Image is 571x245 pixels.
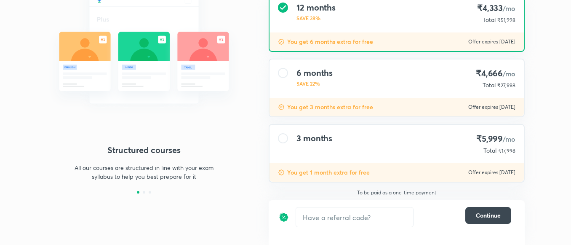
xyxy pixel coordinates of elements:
p: You get 3 months extra for free [287,103,373,111]
img: discount [278,38,285,45]
h4: 12 months [296,3,336,13]
p: All our courses are structured in line with your exam syllabus to help you best prepare for it [71,163,217,181]
span: /mo [503,69,515,78]
p: Offer expires [DATE] [468,169,515,176]
h4: Structured courses [46,144,242,156]
h4: 6 months [296,68,333,78]
p: Offer expires [DATE] [468,38,515,45]
img: discount [278,104,285,110]
p: To be paid as a one-time payment [262,189,531,196]
p: SAVE 28% [296,14,336,22]
span: ₹51,998 [497,17,515,23]
span: /mo [503,135,515,143]
span: ₹17,998 [498,148,515,154]
p: Total [483,16,496,24]
img: discount [279,207,289,227]
p: Total [483,81,496,89]
h4: ₹4,333 [477,3,515,14]
span: ₹27,998 [497,82,515,89]
h4: 3 months [296,133,332,143]
span: Continue [476,211,501,220]
h4: ₹5,999 [476,133,515,145]
p: Offer expires [DATE] [468,104,515,110]
input: Have a referral code? [296,207,413,227]
p: SAVE 22% [296,80,333,87]
button: Continue [465,207,511,224]
p: You get 6 months extra for free [287,38,373,46]
img: discount [278,169,285,176]
p: Total [483,146,496,155]
h4: ₹4,666 [476,68,515,79]
p: You get 1 month extra for free [287,168,370,177]
span: /mo [503,4,515,13]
